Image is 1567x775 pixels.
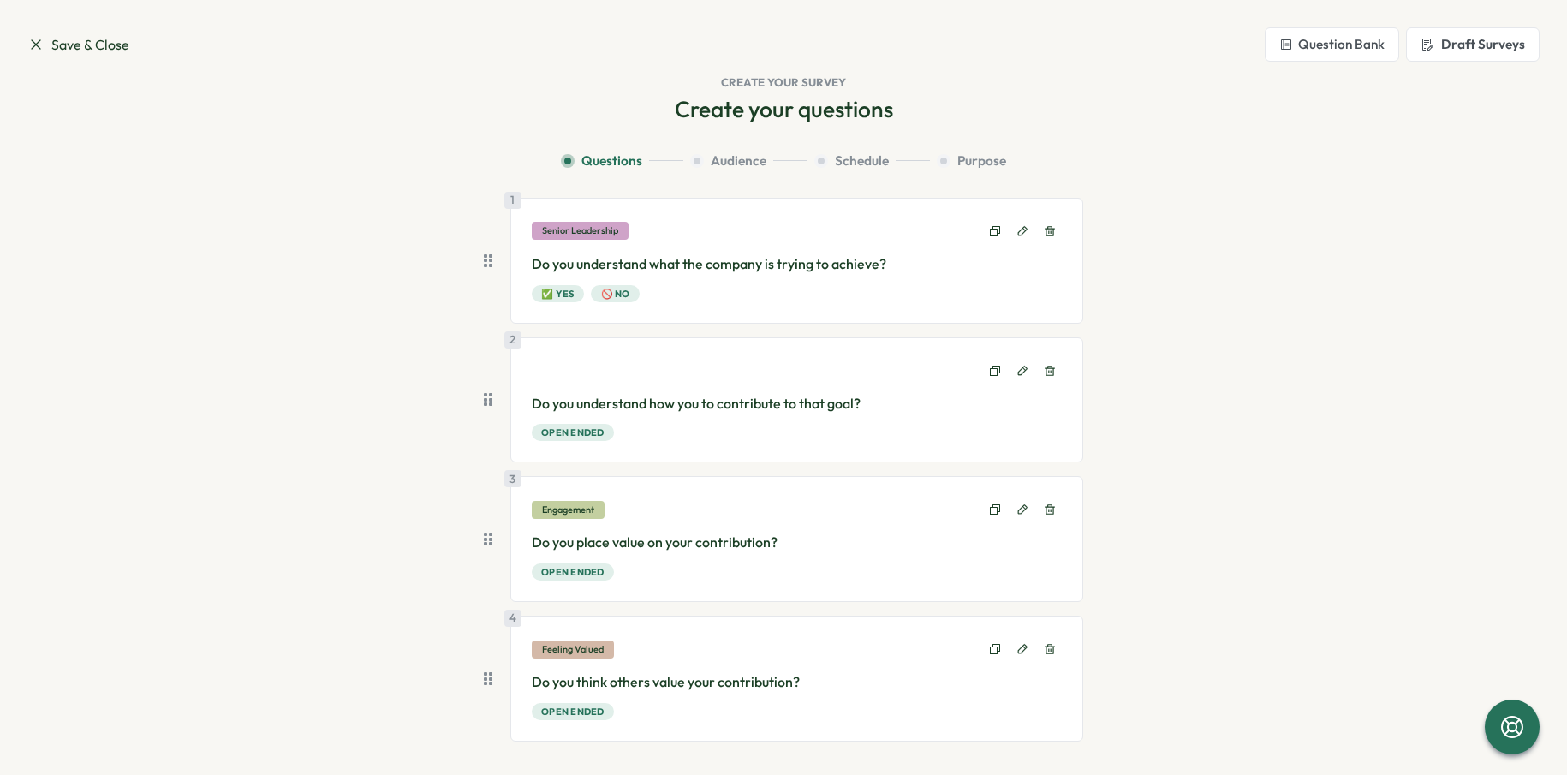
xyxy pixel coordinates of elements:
p: Do you understand what the company is trying to achieve? [532,253,1063,275]
span: Purpose [957,152,1006,170]
button: Audience [690,152,807,170]
button: Draft Surveys [1406,27,1540,62]
h2: Create your questions [675,94,893,124]
span: Audience [711,152,766,170]
div: 2 [504,331,521,349]
button: Purpose [937,152,1006,170]
div: 1 [504,192,521,209]
a: Save & Close [27,34,129,56]
h1: Create your survey [27,75,1540,91]
span: Open ended [541,564,605,580]
button: Questions [561,152,683,170]
button: Question Bank [1265,27,1399,62]
div: Feeling Valued [532,641,614,659]
p: Do you think others value your contribution? [532,671,1063,693]
span: Schedule [835,152,889,170]
button: Schedule [814,152,930,170]
span: Open ended [541,704,605,719]
div: Senior Leadership [532,222,629,240]
div: 3 [504,470,521,487]
span: 🚫 No [601,286,630,301]
span: Questions [581,152,642,170]
span: Open ended [541,425,605,440]
div: Engagement [532,501,605,519]
p: Do you understand how you to contribute to that goal? [532,393,1063,414]
span: ✅ Yes [541,286,574,301]
div: 4 [504,610,521,627]
p: Do you place value on your contribution? [532,532,1063,553]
